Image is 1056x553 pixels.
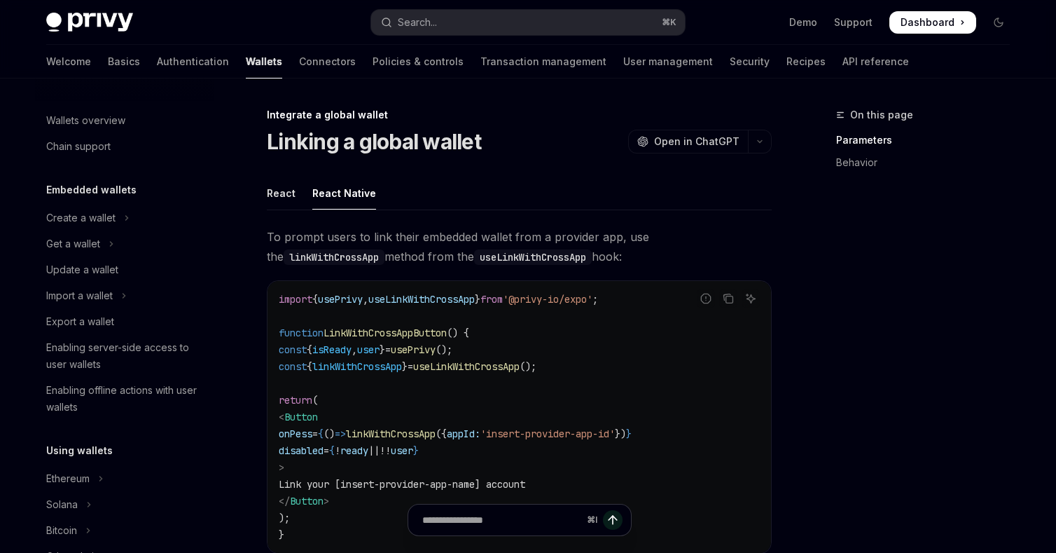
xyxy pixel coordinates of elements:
[46,45,91,78] a: Welcome
[35,518,214,543] button: Toggle Bitcoin section
[422,505,581,535] input: Ask a question...
[307,343,312,356] span: {
[46,261,118,278] div: Update a wallet
[279,293,312,306] span: import
[267,129,481,154] h1: Linking a global wallet
[284,250,384,265] code: linkWithCrossApp
[46,138,111,155] div: Chain support
[279,444,324,457] span: disabled
[719,289,737,308] button: Copy the contents from the code block
[836,129,1021,151] a: Parameters
[324,327,447,339] span: LinkWithCrossAppButton
[603,510,623,530] button: Send message
[35,378,214,420] a: Enabling offline actions with user wallets
[279,495,290,507] span: </
[46,313,114,330] div: Export a wallet
[312,428,318,440] span: =
[312,394,318,407] span: (
[368,293,475,306] span: useLinkWithCrossApp
[299,45,356,78] a: Connectors
[654,135,739,149] span: Open in ChatGPT
[46,210,116,226] div: Create a wallet
[447,428,480,440] span: appId:
[520,360,536,373] span: ();
[368,444,380,457] span: ||
[312,293,318,306] span: {
[628,130,748,153] button: Open in ChatGPT
[346,428,436,440] span: linkWithCrossApp
[157,45,229,78] a: Authentication
[413,444,419,457] span: }
[46,112,125,129] div: Wallets overview
[279,428,312,440] span: onPess
[398,14,437,31] div: Search...
[380,444,391,457] span: !!
[35,492,214,517] button: Toggle Solana section
[46,522,77,539] div: Bitcoin
[46,235,100,252] div: Get a wallet
[46,339,206,373] div: Enabling server-side access to user wallets
[480,293,503,306] span: from
[324,444,329,457] span: =
[284,411,318,423] span: Button
[307,360,312,373] span: {
[789,15,817,29] a: Demo
[380,343,385,356] span: }
[436,343,452,356] span: ();
[46,287,113,304] div: Import a wallet
[402,360,408,373] span: }
[480,428,615,440] span: 'insert-provider-app-id'
[662,17,676,28] span: ⌘ K
[312,177,376,210] div: React Native
[363,293,368,306] span: ,
[46,182,137,198] h5: Embedded wallets
[901,15,954,29] span: Dashboard
[786,45,826,78] a: Recipes
[324,495,329,507] span: >
[836,151,1021,174] a: Behavior
[246,45,282,78] a: Wallets
[697,289,715,308] button: Report incorrect code
[279,327,324,339] span: function
[46,496,78,513] div: Solana
[335,444,340,457] span: !
[35,466,214,491] button: Toggle Ethereum section
[850,107,913,123] span: On this page
[279,411,284,423] span: <
[480,45,606,78] a: Transaction management
[35,257,214,282] a: Update a wallet
[352,343,357,356] span: ,
[371,10,685,35] button: Open search
[279,461,284,474] span: >
[335,428,346,440] span: =>
[391,343,436,356] span: usePrivy
[46,470,90,487] div: Ethereum
[340,444,368,457] span: ready
[279,394,312,407] span: return
[742,289,760,308] button: Ask AI
[35,283,214,308] button: Toggle Import a wallet section
[391,444,413,457] span: user
[447,327,469,339] span: () {
[312,360,402,373] span: linkWithCrossApp
[413,360,520,373] span: useLinkWithCrossApp
[329,444,335,457] span: {
[46,382,206,416] div: Enabling offline actions with user wallets
[35,205,214,231] button: Toggle Create a wallet section
[357,343,380,356] span: user
[474,250,592,265] code: useLinkWithCrossApp
[408,360,413,373] span: =
[35,231,214,257] button: Toggle Get a wallet section
[290,495,324,507] span: Button
[35,309,214,334] a: Export a wallet
[318,293,363,306] span: usePrivy
[267,177,296,210] div: React
[987,11,1010,34] button: Toggle dark mode
[324,428,335,440] span: ()
[318,428,324,440] span: {
[385,343,391,356] span: =
[267,227,772,266] span: To prompt users to link their embedded wallet from a provider app, use the method from the hook:
[279,478,525,491] span: Link your [insert-provider-app-name] account
[834,15,873,29] a: Support
[35,134,214,159] a: Chain support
